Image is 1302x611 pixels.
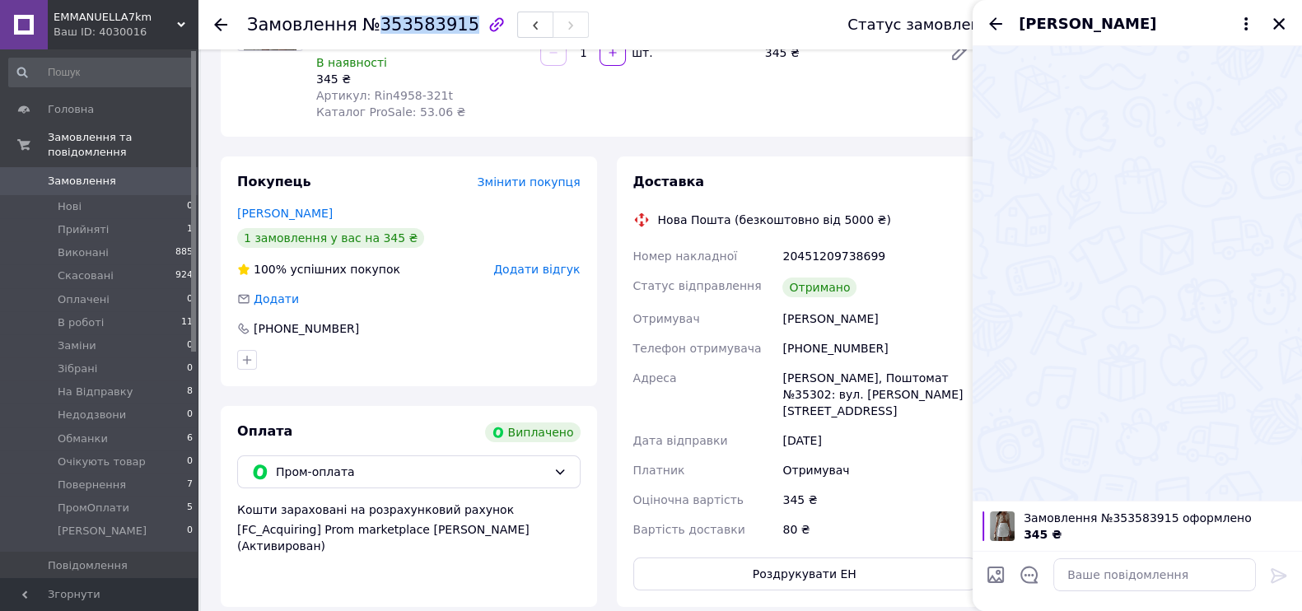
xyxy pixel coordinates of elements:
[58,338,96,353] span: Заміни
[1019,564,1040,585] button: Відкрити шаблони відповідей
[48,130,198,160] span: Замовлення та повідомлення
[58,478,126,492] span: Повернення
[237,261,400,278] div: успішних покупок
[58,199,82,214] span: Нові
[214,16,227,33] div: Повернутися назад
[779,455,979,485] div: Отримувач
[654,212,895,228] div: Нова Пошта (безкоштовно від 5000 ₴)
[58,361,97,376] span: Зібрані
[252,320,361,337] div: [PHONE_NUMBER]
[633,250,738,263] span: Номер накладної
[990,511,1014,541] img: 6333441054_w100_h100_yubka-zhenskaya-mini.jpg
[187,222,193,237] span: 1
[187,431,193,446] span: 6
[187,455,193,469] span: 0
[316,56,387,69] span: В наявності
[1019,13,1156,35] span: [PERSON_NAME]
[633,434,728,447] span: Дата відправки
[58,222,109,237] span: Прийняті
[237,501,581,554] div: Кошти зараховані на розрахунковий рахунок
[633,523,745,536] span: Вартість доставки
[58,455,146,469] span: Очікують товар
[187,385,193,399] span: 8
[362,15,479,35] span: №353583915
[779,363,979,426] div: [PERSON_NAME], Поштомат №35302: вул. [PERSON_NAME][STREET_ADDRESS]
[58,268,114,283] span: Скасовані
[187,361,193,376] span: 0
[847,16,999,33] div: Статус замовлення
[779,515,979,544] div: 80 ₴
[58,245,109,260] span: Виконані
[782,278,856,297] div: Отримано
[58,501,129,515] span: ПромОплати
[779,333,979,363] div: [PHONE_NUMBER]
[58,385,133,399] span: На Відправку
[237,521,581,554] div: [FC_Acquiring] Prom marketplace [PERSON_NAME] (Активирован)
[187,338,193,353] span: 0
[48,558,128,573] span: Повідомлення
[779,304,979,333] div: [PERSON_NAME]
[247,15,357,35] span: Замовлення
[633,557,977,590] button: Роздрукувати ЕН
[485,422,581,442] div: Виплачено
[237,423,292,439] span: Оплата
[187,199,193,214] span: 0
[628,44,654,61] div: шт.
[54,25,198,40] div: Ваш ID: 4030016
[1024,510,1292,526] span: Замовлення №353583915 оформлено
[8,58,194,87] input: Пошук
[58,524,147,539] span: [PERSON_NAME]
[187,524,193,539] span: 0
[58,431,108,446] span: Обманки
[187,292,193,307] span: 0
[237,207,333,220] a: [PERSON_NAME]
[758,41,936,64] div: 345 ₴
[181,315,193,330] span: 11
[254,263,287,276] span: 100%
[1269,14,1289,34] button: Закрити
[1019,13,1256,35] button: [PERSON_NAME]
[779,485,979,515] div: 345 ₴
[187,478,193,492] span: 7
[175,268,193,283] span: 924
[187,408,193,422] span: 0
[633,342,762,355] span: Телефон отримувача
[276,463,547,481] span: Пром-оплата
[58,292,110,307] span: Оплачені
[493,263,580,276] span: Додати відгук
[478,175,581,189] span: Змінити покупця
[316,105,465,119] span: Каталог ProSale: 53.06 ₴
[58,315,104,330] span: В роботі
[48,102,94,117] span: Головна
[316,89,453,102] span: Артикул: Rin4958-321t
[187,501,193,515] span: 5
[316,71,527,87] div: 345 ₴
[633,312,700,325] span: Отримувач
[54,10,177,25] span: EMMANUELLA7km
[943,36,976,69] a: Редагувати
[633,493,744,506] span: Оціночна вартість
[58,408,126,422] span: Недодзвони
[633,371,677,385] span: Адреса
[779,241,979,271] div: 20451209738699
[1024,528,1062,541] span: 345 ₴
[237,174,311,189] span: Покупець
[175,245,193,260] span: 885
[633,279,762,292] span: Статус відправлення
[254,292,299,305] span: Додати
[633,464,685,477] span: Платник
[779,426,979,455] div: [DATE]
[48,174,116,189] span: Замовлення
[633,174,705,189] span: Доставка
[986,14,1006,34] button: Назад
[237,228,424,248] div: 1 замовлення у вас на 345 ₴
